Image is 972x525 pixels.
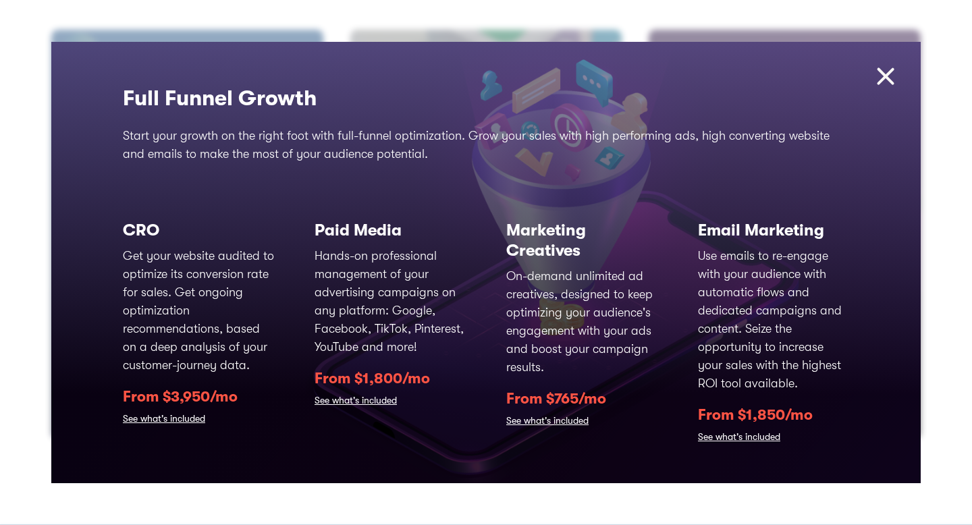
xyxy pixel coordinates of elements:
p: On-demand unlimited ad creatives, designed to keep optimizing your audience's engagement with you... [506,267,657,377]
h3: Paid Media [315,220,466,240]
h2: Full Funnel Growth [123,82,849,115]
p: From $765/mo [506,387,657,410]
a: See what's included [698,429,780,447]
h3: Marketing Creatives [506,220,657,260]
p: From $3,950/mo [123,385,274,408]
h3: CRO [123,220,274,240]
p: From $1,800/mo [315,367,466,389]
a: See what's included [315,392,397,411]
iframe: Chat Widget [905,460,972,525]
a: See what's included [123,410,205,429]
p: Use emails to re-engage with your audience with automatic flows and dedicated campaigns and conte... [698,247,849,393]
a: See what's included [506,412,589,431]
p: Start your growth on the right foot with full-funnel optimization. Grow your sales with high perf... [123,127,849,163]
p: Hands-on professional management of your advertising campaigns on any platform: Google, Facebook,... [315,247,466,356]
h3: Email Marketing [698,220,849,240]
p: Get your website audited to optimize its conversion rate for sales. Get ongoing optimization reco... [123,247,274,375]
p: From $1,850/mo [698,404,849,426]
